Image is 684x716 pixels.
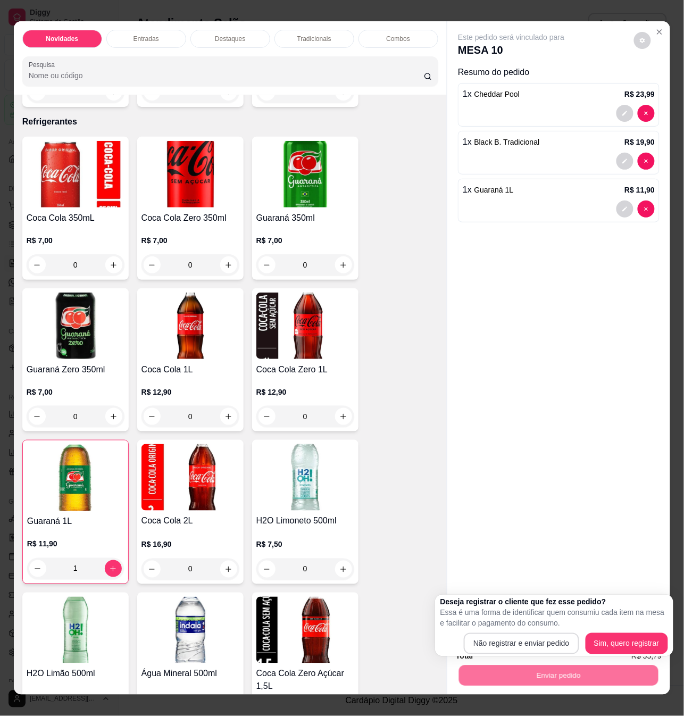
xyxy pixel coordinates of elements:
button: increase-product-quantity [105,408,122,425]
img: product-image [141,597,239,663]
button: Sim, quero registrar [586,633,668,654]
p: Tradicionais [297,35,331,43]
button: decrease-product-quantity [638,201,655,218]
p: R$ 7,00 [141,235,239,246]
h4: Água Mineral 500ml [141,668,239,680]
button: decrease-product-quantity [144,561,161,578]
img: product-image [256,444,354,511]
img: product-image [27,141,124,207]
p: R$ 7,00 [256,235,354,246]
img: product-image [256,597,354,663]
h4: H2O Limão 500ml [27,668,124,680]
h2: Deseja registrar o cliente que fez esse pedido? [440,597,668,607]
button: decrease-product-quantity [616,201,633,218]
h4: H2O Limoneto 500ml [256,515,354,528]
img: product-image [27,293,124,359]
span: Guaraná 1L [474,186,514,194]
button: decrease-product-quantity [638,105,655,122]
p: R$ 11,90 [624,185,655,195]
p: Refrigerantes [22,115,439,128]
img: product-image [256,141,354,207]
label: Pesquisa [29,60,59,69]
button: decrease-product-quantity [29,408,46,425]
button: decrease-product-quantity [144,408,161,425]
h4: Guaraná Zero 350ml [27,363,124,376]
button: Enviar pedido [459,665,658,686]
h4: Guaraná 350ml [256,212,354,224]
img: product-image [141,293,239,359]
button: increase-product-quantity [335,408,352,425]
p: 1 x [463,184,513,196]
button: decrease-product-quantity [29,256,46,273]
p: R$ 11,90 [27,539,124,550]
p: R$ 12,90 [256,387,354,397]
h4: Guaraná 1L [27,515,124,528]
button: increase-product-quantity [220,256,237,273]
p: Essa é uma forma de identificar quem consumiu cada item na mesa e facilitar o pagamento do consumo. [440,607,668,629]
p: R$ 23,99 [624,89,655,99]
p: 1 x [463,136,539,148]
button: increase-product-quantity [105,256,122,273]
p: R$ 16,90 [141,539,239,550]
p: MESA 10 [458,43,564,57]
p: Novidades [46,35,78,43]
button: decrease-product-quantity [638,153,655,170]
strong: Total [456,652,473,661]
button: increase-product-quantity [335,561,352,578]
h4: Coca Cola Zero Açúcar 1,5L [256,668,354,693]
img: product-image [141,444,239,511]
span: Cheddar Pool [474,90,520,98]
input: Pesquisa [29,70,424,81]
button: increase-product-quantity [105,560,122,577]
h4: Coca Cola 2L [141,515,239,528]
button: decrease-product-quantity [616,153,633,170]
p: Resumo do pedido [458,66,660,79]
h4: Coca Cola 1L [141,363,239,376]
p: R$ 7,50 [256,539,354,550]
span: Black B. Tradicional [474,138,540,146]
button: decrease-product-quantity [258,256,276,273]
button: decrease-product-quantity [258,561,276,578]
button: decrease-product-quantity [634,32,651,49]
button: Não registrar e enviar pedido [464,633,579,654]
img: product-image [141,141,239,207]
button: Close [651,23,668,40]
h4: Coca Cola 350mL [27,212,124,224]
button: decrease-product-quantity [616,105,633,122]
button: decrease-product-quantity [258,408,276,425]
p: R$ 19,90 [624,137,655,147]
h4: Coca Cola Zero 1L [256,363,354,376]
p: Destaques [215,35,245,43]
p: Combos [386,35,410,43]
button: increase-product-quantity [335,256,352,273]
h4: Coca Cola Zero 350ml [141,212,239,224]
button: decrease-product-quantity [144,256,161,273]
p: Este pedido será vinculado para [458,32,564,43]
img: product-image [27,597,124,663]
p: R$ 12,90 [141,387,239,397]
button: increase-product-quantity [220,408,237,425]
img: product-image [256,293,354,359]
p: Entradas [134,35,159,43]
button: increase-product-quantity [220,561,237,578]
img: product-image [27,445,124,511]
button: decrease-product-quantity [29,560,46,577]
p: 1 x [463,88,520,101]
p: R$ 7,00 [27,387,124,397]
p: R$ 7,00 [27,235,124,246]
